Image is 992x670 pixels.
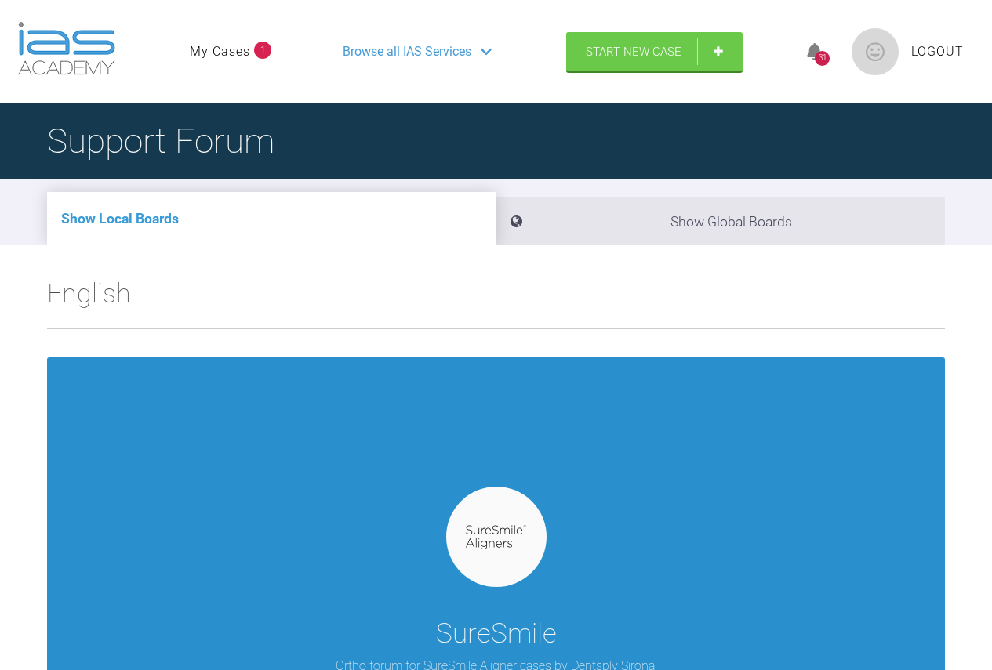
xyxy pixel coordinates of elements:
[190,42,250,62] a: My Cases
[852,28,899,75] img: profile.png
[47,192,496,245] li: Show Local Boards
[254,42,271,59] span: 1
[343,42,471,62] span: Browse all IAS Services
[47,272,945,328] h2: English
[47,114,274,168] h1: Support Forum
[815,51,830,66] div: 31
[496,197,946,245] li: Show Global Boards
[566,32,743,71] a: Start New Case
[466,525,526,549] img: suresmile.935bb804.svg
[911,42,964,62] a: Logout
[436,612,557,656] div: SureSmile
[18,22,115,75] img: logo-light.3e3ef733.png
[586,45,681,59] span: Start New Case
